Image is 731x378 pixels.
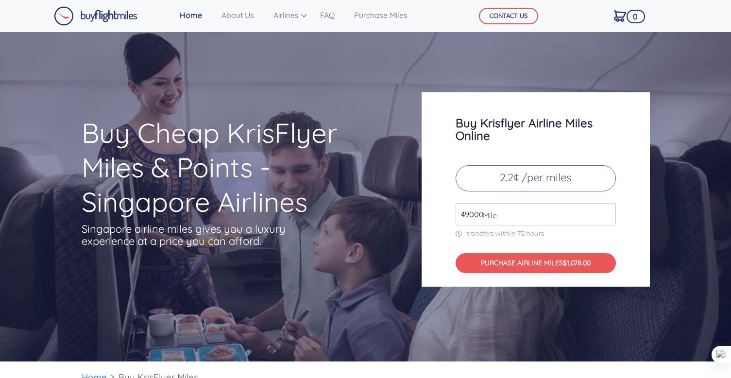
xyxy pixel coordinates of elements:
[614,10,626,22] img: Cart
[218,5,258,25] a: About Us
[479,8,538,24] button: CONTACT US
[456,117,616,142] h3: Buy Krisflyer Airline Miles Online
[456,253,616,273] button: PURCHASE AIRLINE MILES$1,078.00
[563,258,591,267] span: $1,078.00
[82,116,384,219] h1: Buy Cheap KrisFlyer Miles & Points - Singapore Airlines
[627,10,645,23] span: 0
[176,5,206,25] a: Home
[456,165,616,191] p: 2.2¢ /per miles
[316,5,339,25] a: FAQ
[54,4,137,28] a: Buy Flight Miles Logo
[478,209,497,221] span: Mile
[456,229,616,238] p: transfers within 72 hours
[82,223,300,247] p: Singapore airline miles gives you a luxury experience at a price you can afford.
[54,6,137,26] img: Buy Flight Miles Logo
[270,5,305,25] a: Airlines
[350,5,411,25] a: Purchase Miles
[610,5,630,26] a: 0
